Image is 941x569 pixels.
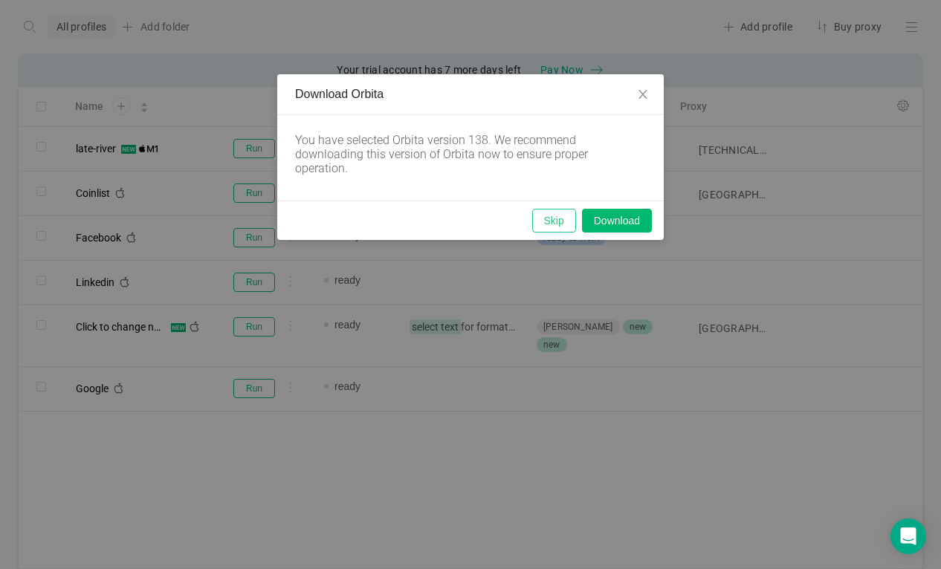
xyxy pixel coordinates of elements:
[637,88,649,100] i: icon: close
[582,209,652,233] button: Download
[532,209,576,233] button: Skip
[622,74,664,116] button: Close
[890,518,926,554] div: Open Intercom Messenger
[295,86,646,103] div: Download Orbita
[295,133,622,175] div: You have selected Orbita version 138. We recommend downloading this version of Orbita now to ensu...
